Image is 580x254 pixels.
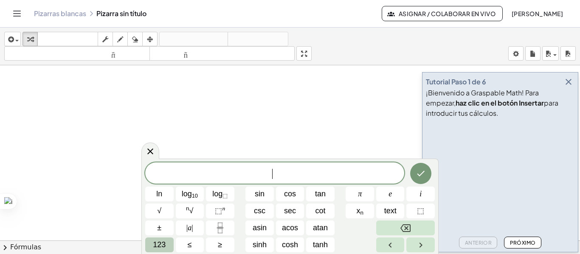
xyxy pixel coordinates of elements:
button: Cosecant [245,204,274,218]
font: Tutorial Paso 1 de 6 [426,77,486,86]
font: haz clic en el botón Insertar [456,98,544,107]
button: Plus minus [145,221,174,235]
span: cot [315,205,326,217]
sup: n [186,205,189,212]
button: Backspace [376,221,435,235]
span: asin [253,222,267,234]
button: π [346,187,374,201]
sub: n [360,209,363,216]
span: π [358,188,362,200]
button: Done [410,163,431,184]
button: Logarithm with base [206,187,234,201]
font: Asignar / Colaborar en vivo [399,10,496,17]
button: Cotangent [306,204,335,218]
span: sin [255,188,265,200]
span: ± [157,222,161,234]
span: ≥ [218,239,222,251]
span: log [182,188,198,200]
span: ⬚ [417,205,424,217]
button: e [376,187,405,201]
button: tamaño_del_formato [149,46,295,61]
span: atan [313,222,328,234]
button: Square root [145,204,174,218]
span: sec [284,205,296,217]
button: Cambiar navegación [10,7,24,20]
span: log [212,188,228,200]
button: Cosine [276,187,304,201]
font: [PERSON_NAME] [512,10,563,17]
font: teclado [39,35,96,43]
button: Próximo [504,237,541,248]
button: Natural logarithm [145,187,174,201]
sup: n [222,205,225,212]
span: x [356,205,363,217]
button: [PERSON_NAME] [504,6,570,21]
span: csc [254,205,265,217]
span: ≤ [188,239,192,251]
button: Asignar / Colaborar en vivo [382,6,503,21]
font: tamaño_del_formato [6,50,148,58]
span: ⬚ [215,207,222,215]
button: Hyperbolic sine [245,237,274,252]
button: Text [376,204,405,218]
button: tamaño_del_formato [4,46,150,61]
span: a [186,222,193,234]
span: | [191,223,193,232]
span: ​ [272,169,277,179]
button: i [406,187,435,201]
button: Arctangent [306,221,335,235]
button: Absolute value [176,221,204,235]
button: Superscript [206,204,234,218]
span: √ [186,205,193,217]
span: tanh [313,239,328,251]
button: Tangent [306,187,335,201]
button: teclado [37,32,98,46]
button: Placeholder [406,204,435,218]
button: nth root [176,204,204,218]
font: tamaño_del_formato [152,50,293,58]
span: text [384,205,397,217]
button: Fraction [206,221,234,235]
button: Logarithm [176,187,204,201]
button: Hyperbolic tangent [306,237,335,252]
button: Greater than or equal [206,237,234,252]
font: Próximo [510,240,536,246]
button: Right arrow [406,237,435,252]
button: Arccosine [276,221,304,235]
span: ln [156,188,162,200]
span: sinh [253,239,267,251]
sub: 10 [192,193,198,199]
button: Sine [245,187,274,201]
span: cosh [282,239,298,251]
font: rehacer [230,35,286,43]
button: Hyperbolic cosine [276,237,304,252]
span: e [389,188,392,200]
span: 123 [153,239,166,251]
font: ¡Bienvenido a Graspable Math! Para empezar, [426,88,539,107]
button: Subscript [346,204,374,218]
button: Default keyboard [145,237,174,252]
button: deshacer [159,32,228,46]
button: Arcsine [245,221,274,235]
span: acos [282,222,298,234]
a: Pizarras blancas [34,9,86,18]
span: | [186,223,188,232]
span: tan [315,188,326,200]
button: Less than or equal [176,237,204,252]
span: cos [284,188,296,200]
button: Left arrow [376,237,405,252]
font: Fórmulas [10,243,41,251]
sub: ⬚ [222,193,228,199]
font: deshacer [161,35,226,43]
span: i [420,188,422,200]
span: √ [157,205,161,217]
button: rehacer [228,32,288,46]
button: Secant [276,204,304,218]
